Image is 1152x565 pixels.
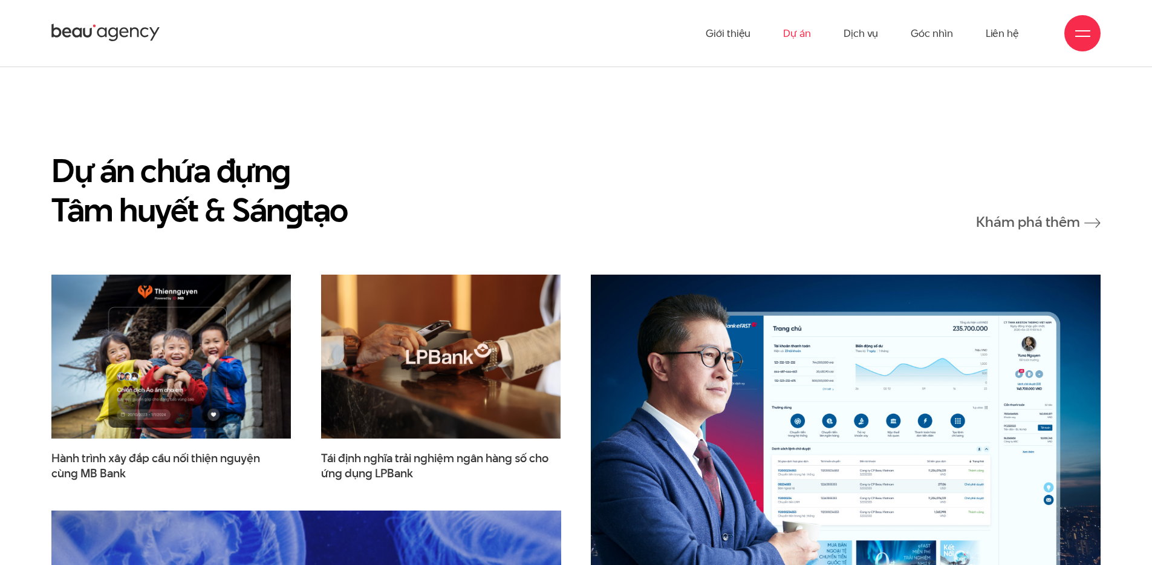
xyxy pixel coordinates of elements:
[321,451,561,481] span: Tái định nghĩa trải nghiệm ngân hàng số cho
[51,466,126,482] span: cùng MB Bank
[51,451,291,481] span: Hành trình xây đắp cầu nối thiện nguyện
[321,451,561,481] a: Tái định nghĩa trải nghiệm ngân hàng số choứng dụng LPBank
[321,466,413,482] span: ứng dụng LPBank
[284,187,303,232] en: g
[976,214,1101,229] a: Khám phá thêm
[51,451,291,481] a: Hành trình xây đắp cầu nối thiện nguyệncùng MB Bank
[272,148,290,193] en: g
[51,151,348,229] h2: Dự án chứa đựn Tâm huyết & Sán tạo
